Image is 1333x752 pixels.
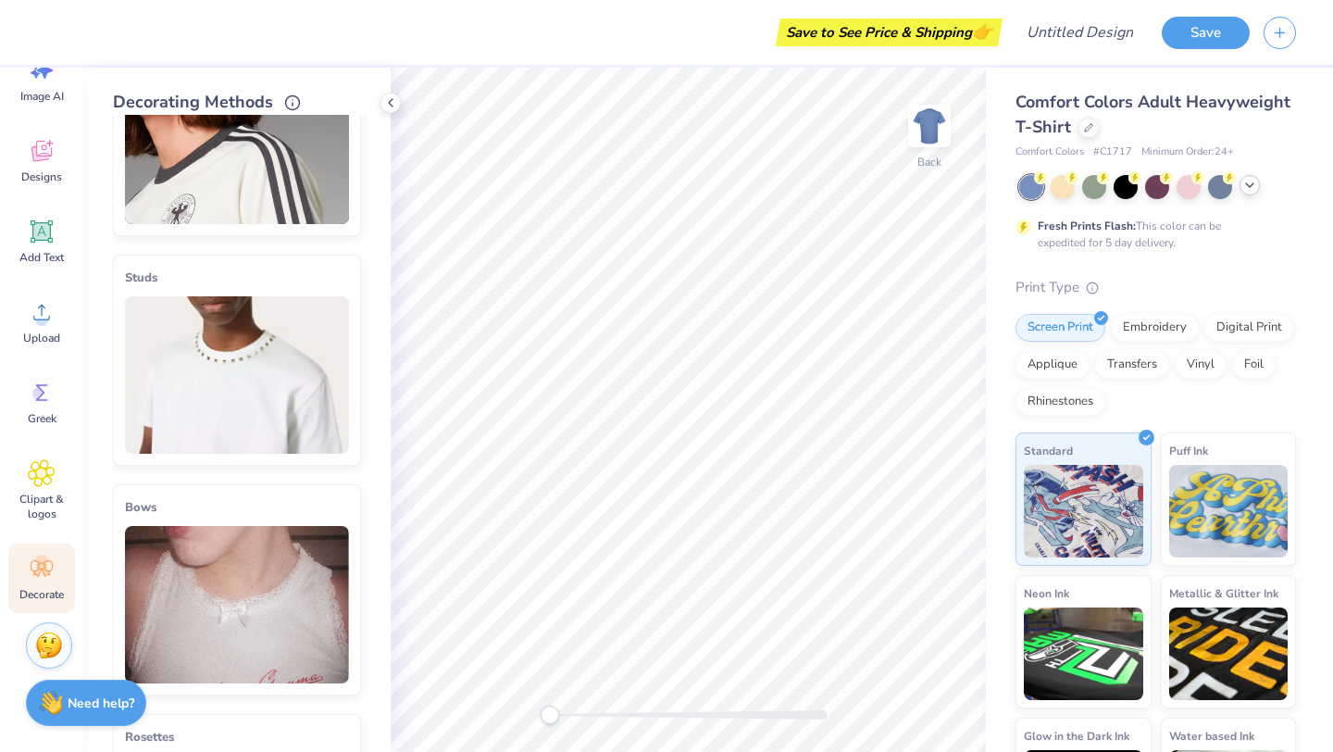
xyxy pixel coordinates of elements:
div: Back [917,154,941,170]
div: Save to See Price & Shipping [780,19,998,46]
div: Embroidery [1111,314,1199,342]
div: Applique [1015,351,1090,379]
input: Untitled Design [1012,14,1148,51]
span: Metallic & Glitter Ink [1169,583,1278,603]
div: Transfers [1095,351,1169,379]
span: Greek [28,411,56,426]
span: Upload [23,331,60,345]
strong: Fresh Prints Flash: [1038,219,1136,233]
span: Add Text [19,250,64,265]
span: Image AI [20,89,64,104]
span: Designs [21,169,62,184]
span: 👉 [972,20,992,43]
div: Foil [1232,351,1276,379]
span: Comfort Colors [1015,144,1084,160]
div: Accessibility label [541,706,559,724]
div: Studs [125,267,349,289]
span: Clipart & logos [11,492,72,521]
img: Neon Ink [1024,608,1143,700]
span: Minimum Order: 24 + [1141,144,1234,160]
div: Rhinestones [1015,388,1105,416]
img: Back [911,107,948,144]
div: Decorating Methods [113,90,361,115]
div: Vinyl [1175,351,1227,379]
div: Rosettes [125,726,349,748]
img: Metallic & Glitter Ink [1169,608,1289,700]
div: Digital Print [1204,314,1294,342]
img: Standard [1024,465,1143,558]
div: This color can be expedited for 5 day delivery. [1038,218,1265,251]
span: Comfort Colors Adult Heavyweight T-Shirt [1015,91,1290,138]
img: Bows [125,526,349,683]
div: Print Type [1015,277,1296,298]
img: Studs [125,296,349,454]
span: # C1717 [1093,144,1132,160]
img: Stripes [125,67,349,224]
span: Water based Ink [1169,726,1254,746]
span: Glow in the Dark Ink [1024,726,1129,746]
span: Neon Ink [1024,583,1069,603]
span: Puff Ink [1169,441,1208,460]
button: Save [1162,17,1250,49]
div: Bows [125,496,349,519]
span: Standard [1024,441,1073,460]
div: Screen Print [1015,314,1105,342]
strong: Need help? [68,695,134,712]
span: Decorate [19,587,64,602]
img: Puff Ink [1169,465,1289,558]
